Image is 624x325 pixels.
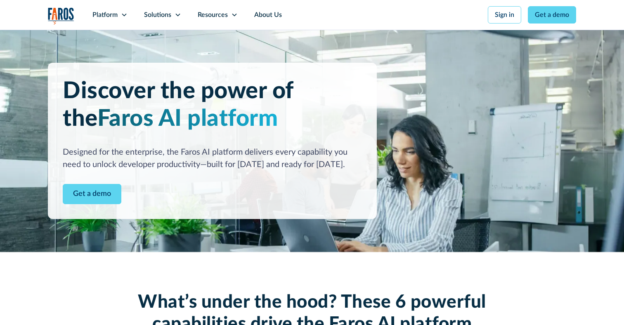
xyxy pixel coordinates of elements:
div: Platform [92,10,118,20]
span: Faros AI platform [97,107,278,130]
h1: Discover the power of the [63,78,362,133]
a: home [48,7,74,24]
div: Designed for the enterprise, the Faros AI platform delivers every capability you need to unlock d... [63,146,362,171]
div: Resources [198,10,228,20]
div: Solutions [144,10,171,20]
a: Contact Modal [63,184,121,204]
img: Logo of the analytics and reporting company Faros. [48,7,74,24]
a: Sign in [488,6,521,24]
a: Get a demo [528,6,576,24]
